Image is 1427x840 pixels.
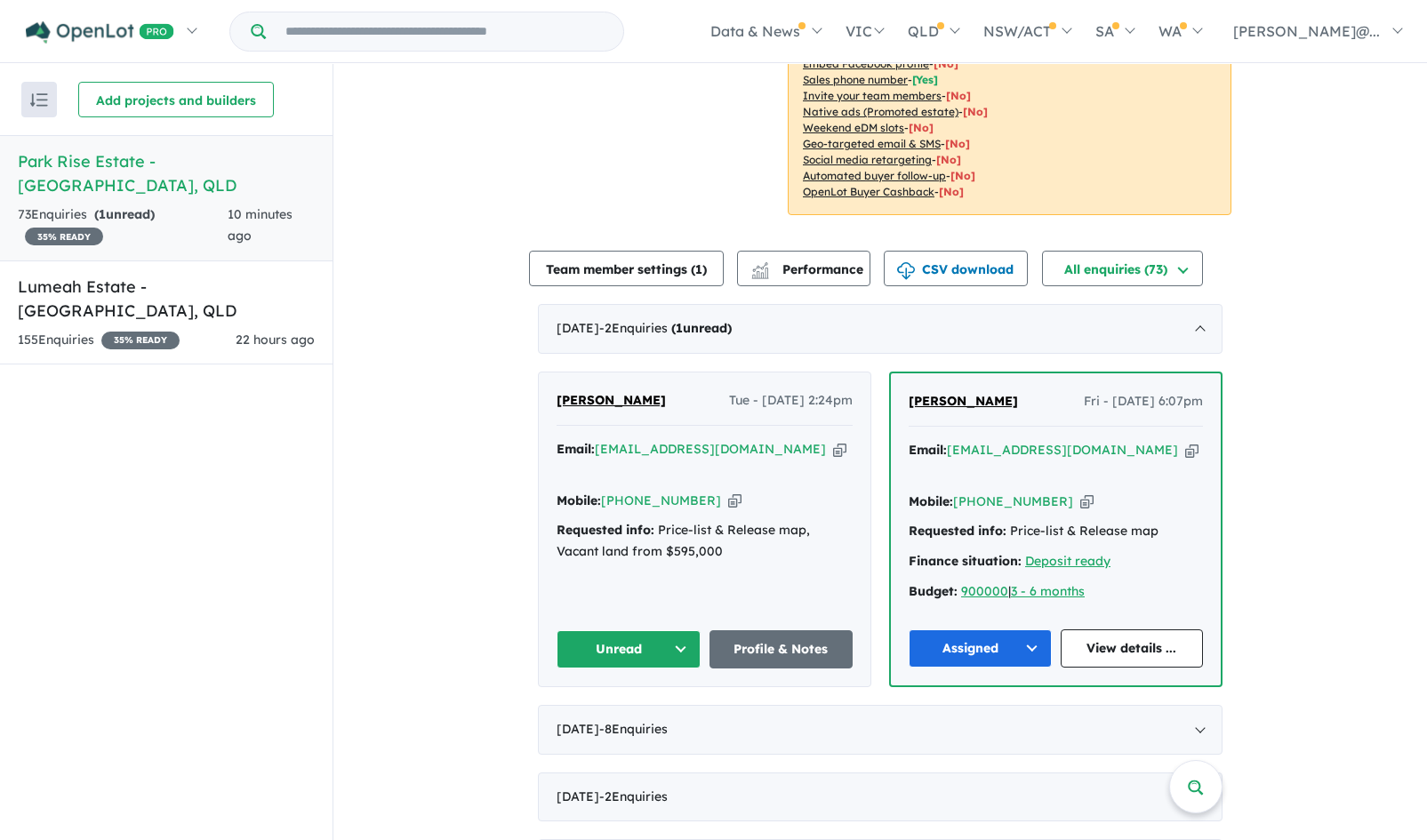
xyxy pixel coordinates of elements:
a: [PERSON_NAME] [557,390,666,412]
span: [No] [950,169,975,182]
span: [PERSON_NAME] [557,392,666,408]
img: Openlot PRO Logo White [26,21,174,44]
button: All enquiries (73) [1042,251,1203,286]
button: Copy [1080,492,1094,511]
strong: Budget: [909,583,958,599]
u: Automated buyer follow-up [803,169,946,182]
span: [PERSON_NAME] [909,393,1018,409]
span: [No] [939,185,964,198]
span: Performance [754,261,863,277]
span: [ No ] [946,89,971,102]
span: 1 [99,206,106,222]
div: 155 Enquir ies [18,330,180,351]
button: Team member settings (1) [529,251,724,286]
span: 1 [676,320,683,336]
span: [PERSON_NAME]@... [1233,22,1380,40]
div: Price-list & Release map [909,521,1203,542]
a: Deposit ready [1025,553,1110,569]
span: [ Yes ] [912,73,938,86]
span: [No] [909,121,934,134]
span: 22 hours ago [236,332,315,348]
a: [PHONE_NUMBER] [953,493,1073,509]
button: Assigned [909,629,1052,668]
u: Native ads (Promoted estate) [803,105,958,118]
span: - 8 Enquir ies [599,721,668,737]
a: Profile & Notes [709,630,854,668]
button: Copy [833,440,846,459]
button: Add projects and builders [78,82,274,117]
a: 3 - 6 months [1011,583,1085,599]
span: [ No ] [934,57,958,70]
span: 35 % READY [25,228,103,245]
button: Performance [737,251,870,286]
span: [No] [963,105,988,118]
strong: Mobile: [557,492,601,508]
u: Weekend eDM slots [803,121,904,134]
a: View details ... [1061,629,1204,668]
strong: Finance situation: [909,553,1022,569]
img: sort.svg [30,93,48,107]
strong: ( unread) [94,206,155,222]
u: Social media retargeting [803,153,932,166]
div: | [909,581,1203,603]
span: [No] [936,153,961,166]
div: [DATE] [538,772,1223,822]
strong: ( unread) [671,320,732,336]
div: Price-list & Release map, Vacant land from $595,000 [557,520,853,563]
span: 35 % READY [101,332,180,349]
u: Invite your team members [803,89,942,102]
span: Fri - [DATE] 6:07pm [1084,391,1203,412]
strong: Email: [557,441,595,457]
span: Tue - [DATE] 2:24pm [729,390,853,412]
a: [EMAIL_ADDRESS][DOMAIN_NAME] [947,442,1178,458]
u: Sales phone number [803,73,908,86]
img: line-chart.svg [752,262,768,272]
h5: Lumeah Estate - [GEOGRAPHIC_DATA] , QLD [18,275,315,323]
a: 900000 [961,583,1008,599]
strong: Requested info: [557,522,654,538]
u: OpenLot Buyer Cashback [803,185,934,198]
span: - 2 Enquir ies [599,788,668,804]
strong: Requested info: [909,523,1006,539]
a: [PHONE_NUMBER] [601,492,721,508]
div: [DATE] [538,705,1223,755]
a: [EMAIL_ADDRESS][DOMAIN_NAME] [595,441,826,457]
span: 10 minutes ago [228,206,293,244]
img: bar-chart.svg [751,268,769,279]
h5: Park Rise Estate - [GEOGRAPHIC_DATA] , QLD [18,149,315,197]
div: 73 Enquir ies [18,204,228,247]
button: Unread [557,630,701,668]
u: Embed Facebook profile [803,57,929,70]
strong: Email: [909,442,947,458]
span: [No] [945,137,970,150]
button: Copy [728,492,742,510]
div: [DATE] [538,304,1223,354]
a: [PERSON_NAME] [909,391,1018,412]
input: Try estate name, suburb, builder or developer [269,12,620,51]
button: Copy [1185,441,1199,460]
img: download icon [897,262,915,280]
button: CSV download [884,251,1028,286]
span: 1 [695,261,702,277]
span: - 2 Enquir ies [599,320,732,336]
strong: Mobile: [909,493,953,509]
u: Geo-targeted email & SMS [803,137,941,150]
